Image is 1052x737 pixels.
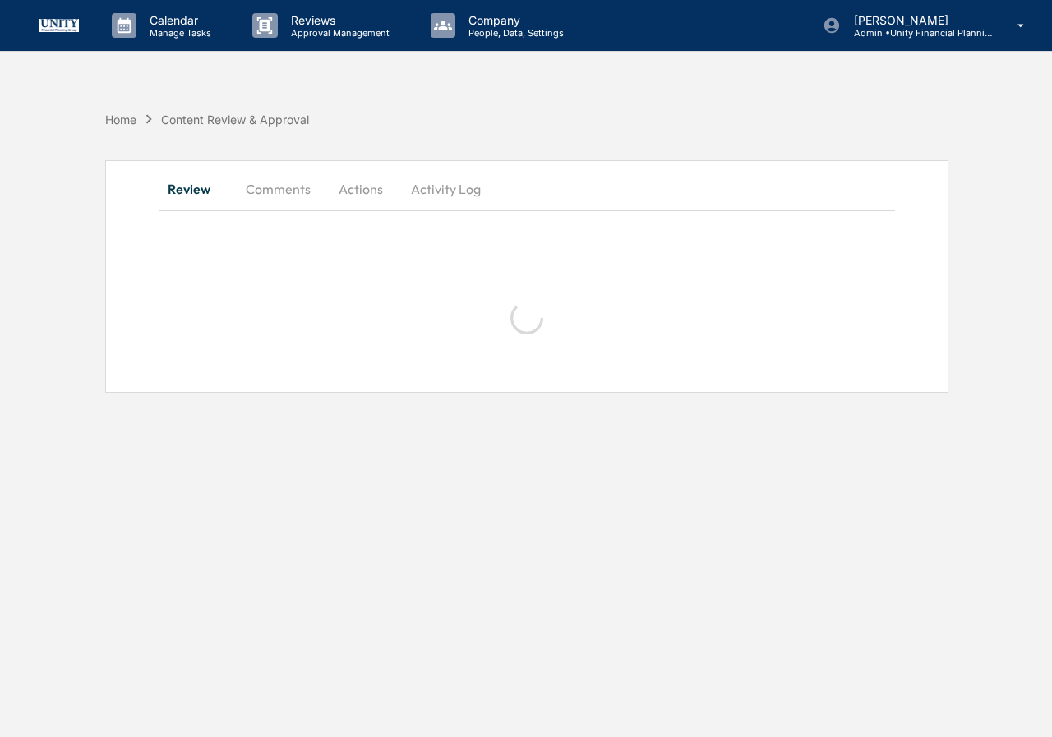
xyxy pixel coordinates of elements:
[841,13,994,27] p: [PERSON_NAME]
[841,27,994,39] p: Admin • Unity Financial Planning Group
[233,169,324,209] button: Comments
[455,13,572,27] p: Company
[159,169,233,209] button: Review
[278,27,398,39] p: Approval Management
[278,13,398,27] p: Reviews
[136,13,219,27] p: Calendar
[159,169,895,209] div: secondary tabs example
[161,113,309,127] div: Content Review & Approval
[324,169,398,209] button: Actions
[105,113,136,127] div: Home
[455,27,572,39] p: People, Data, Settings
[136,27,219,39] p: Manage Tasks
[398,169,494,209] button: Activity Log
[39,19,79,32] img: logo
